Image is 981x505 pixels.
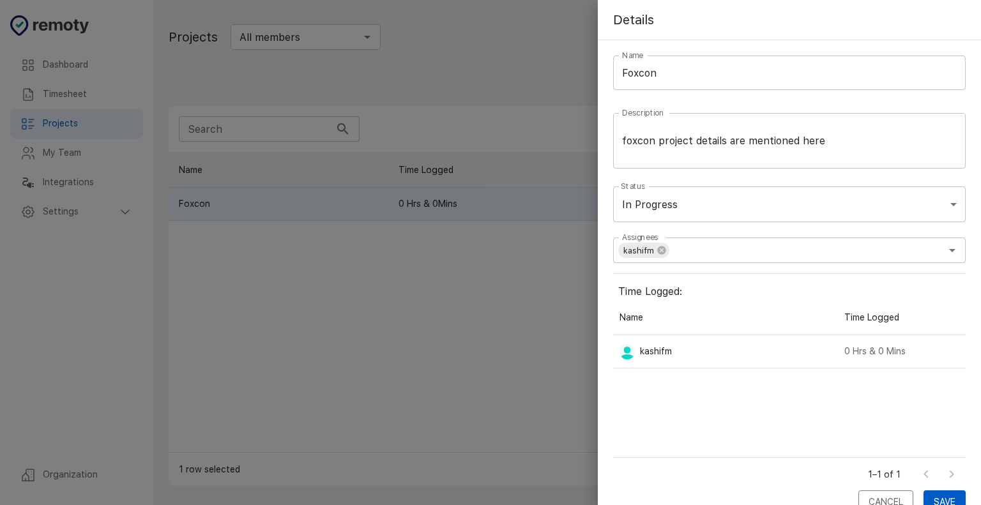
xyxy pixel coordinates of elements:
[620,344,635,359] img: kashifm
[617,181,645,192] label: Status
[613,274,966,299] p: Time Logged:
[618,243,659,258] span: kashifm
[622,107,664,118] label: Description
[640,345,672,358] p: kashifm
[618,243,669,258] div: kashifm
[622,50,643,61] label: Name
[943,241,961,259] button: Open
[844,299,899,335] div: Time Logged
[622,232,658,243] label: Assignees
[868,468,901,481] p: 1–1 of 1
[613,186,966,222] div: In Progress
[620,299,643,335] div: Name
[622,124,957,158] textarea: foxcon project details are mentioned here
[844,345,906,358] p: 0 Hrs & 0 Mins
[838,299,966,335] div: Time Logged
[613,10,654,29] p: Details
[613,299,838,335] div: Name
